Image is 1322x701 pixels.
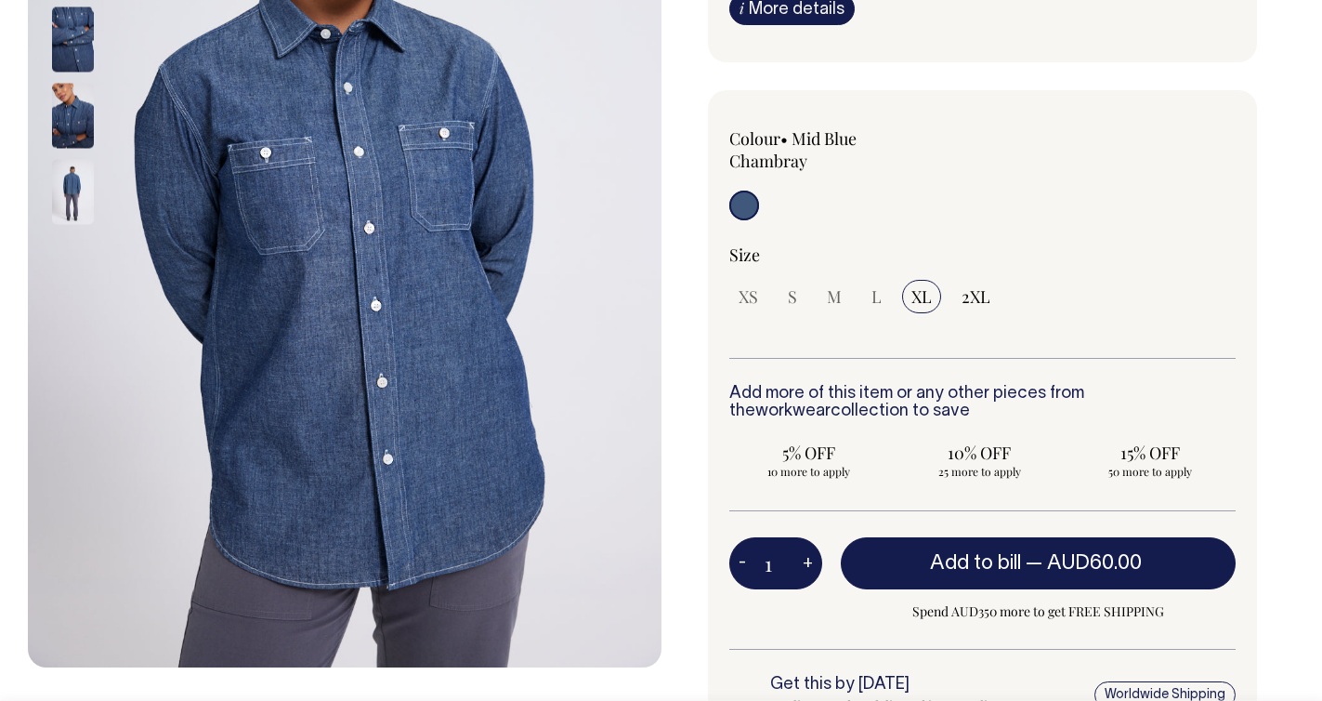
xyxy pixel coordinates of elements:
span: 25 more to apply [909,464,1050,479]
span: 15% OFF [1080,442,1221,464]
span: • [780,127,788,150]
span: M [827,285,842,308]
h6: Get this by [DATE] [770,676,1005,694]
span: XS [739,285,758,308]
h6: Add more of this item or any other pieces from the collection to save [729,385,1237,422]
input: M [818,280,851,313]
span: 2XL [962,285,990,308]
input: XL [902,280,941,313]
span: Add to bill [930,554,1021,573]
span: Spend AUD350 more to get FREE SHIPPING [841,601,1237,623]
div: Colour [729,127,932,172]
button: - [729,545,755,582]
input: S [779,280,806,313]
input: 10% OFF 25 more to apply [899,436,1059,484]
a: workwear [755,403,831,419]
span: 50 more to apply [1080,464,1221,479]
span: — [1026,554,1146,573]
span: AUD60.00 [1047,554,1142,573]
img: mid-blue-chambray [52,159,94,224]
span: S [788,285,797,308]
input: 5% OFF 10 more to apply [729,436,889,484]
div: Size [729,244,1237,266]
input: 2XL [952,280,1000,313]
img: mid-blue-chambray [52,7,94,72]
span: 5% OFF [739,442,880,464]
button: + [793,545,822,582]
input: L [862,280,891,313]
span: L [871,285,882,308]
span: 10 more to apply [739,464,880,479]
span: XL [911,285,932,308]
span: 10% OFF [909,442,1050,464]
label: Mid Blue Chambray [729,127,857,172]
input: XS [729,280,767,313]
button: Add to bill —AUD60.00 [841,537,1237,589]
input: 15% OFF 50 more to apply [1070,436,1230,484]
img: mid-blue-chambray [52,83,94,148]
